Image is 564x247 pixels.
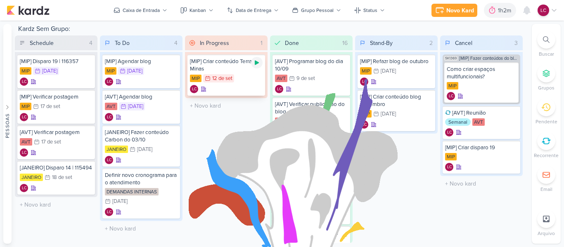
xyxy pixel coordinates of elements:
div: Criador(a): Laís Costa [275,171,283,179]
input: + Novo kard [357,135,436,147]
div: [JANEIRO] Disparo 14 | 115494 [20,164,92,172]
div: 1 [257,39,266,47]
div: [MIP] Agendar blog [105,58,178,65]
p: LC [107,210,111,214]
div: JANEIRO [105,146,128,153]
p: Arquivo [538,230,555,237]
div: KASLIK [275,160,294,168]
div: 17 de set [41,139,61,145]
div: Criador(a): Laís Costa [20,113,28,121]
div: Criador(a): Laís Costa [105,78,113,86]
div: [MIP] Criar disparo 19 [445,144,518,151]
p: LC [449,94,453,99]
div: 4 [86,39,96,47]
div: [MIP] Reenvio: Disparo 18 | 115835 [275,229,348,244]
div: Semanal [445,118,471,126]
div: Laís Costa [105,208,113,216]
div: 10 de set [296,119,317,124]
div: 11 de set [303,162,322,167]
div: Criador(a): Laís Costa [105,156,113,164]
input: + Novo kard [102,223,181,235]
div: Criador(a): Laís Costa [275,85,283,93]
div: Criador(a): Laís Costa [275,128,283,136]
div: Criador(a): Laís Costa [20,78,28,86]
input: + Novo kard [187,100,266,112]
p: LC [277,130,282,134]
p: LC [447,165,452,169]
div: Laís Costa [105,113,113,121]
p: LC [107,158,111,162]
div: Laís Costa [20,148,28,157]
p: LC [107,115,111,120]
div: Criador(a): Laís Costa [20,148,28,157]
div: Laís Costa [447,92,455,100]
div: AVT [472,118,485,126]
div: AVT [20,138,32,146]
p: LC [277,216,282,220]
input: + Novo kard [17,199,96,211]
div: [KASLIK] Verificar publicação no blog "Automação residencial..." [275,143,348,158]
div: Ligar relógio [251,57,263,68]
div: MIP [105,67,116,75]
div: [AVT] Verificar publicação do blog [275,101,348,115]
div: Laís Costa [275,171,283,179]
div: MIP [190,75,201,82]
div: [DATE] [127,68,142,74]
div: DEMANDAS INTERNAS [105,188,159,195]
p: LC [22,151,26,155]
p: LC [362,80,367,84]
p: Email [540,186,552,193]
div: 9 de set [296,76,315,81]
div: Criador(a): Laís Costa [360,120,368,129]
div: Definir novo cronograma para o atendimento [105,172,178,186]
div: 16 [339,39,351,47]
p: LC [192,87,197,92]
div: AVT [275,75,287,82]
p: Pendente [536,118,557,125]
div: Criador(a): Laís Costa [445,163,453,171]
div: MIP [447,82,458,89]
div: [AVT] Verificar postagem [20,129,92,136]
div: Kardz Sem Grupo: [15,24,528,35]
div: Laís Costa [105,156,113,164]
div: [MIP] Refazr blog de outubro [360,58,433,65]
div: [DATE] [381,111,396,117]
div: MIP [20,103,31,110]
div: Criador(a): Laís Costa [190,85,198,93]
div: [DATE] [42,68,57,74]
div: Laís Costa [445,128,453,136]
li: Ctrl + F [532,31,561,58]
p: Grupos [538,84,555,92]
div: 18 de set [52,175,72,180]
div: [DATE] [381,68,396,74]
div: Criador(a): Laís Costa [360,78,368,86]
p: Buscar [539,50,554,58]
p: LC [540,7,546,14]
button: Pessoas [3,24,12,244]
div: 11 de set [307,205,326,210]
div: Laís Costa [20,113,28,121]
div: Laís Costa [20,78,28,86]
div: [JANEIRO] Fazer conteúdo Carbon do 03/10 [105,129,178,143]
div: [DATE] [112,199,128,204]
div: 2 [426,39,436,47]
div: Laís Costa [275,85,283,93]
div: JANEIRO [20,174,43,181]
div: [MIP] Criar conteúdo blog novembro [360,93,433,108]
div: [MIP] Criar conteúdo Terras de Minas [190,58,263,73]
p: LC [22,186,26,191]
div: Criador(a): Laís Costa [105,113,113,121]
div: Laís Costa [190,85,198,93]
div: Laís Costa [275,128,283,136]
div: Criador(a): Laís Costa [20,184,28,192]
p: LC [277,173,282,177]
div: [DATE] [137,147,152,152]
div: AVT [275,118,287,125]
div: Laís Costa [360,78,368,86]
p: LC [22,80,26,84]
div: [AVT] Reunião [445,109,518,117]
div: MIP [20,67,31,75]
div: Como criar espaços multifuncionais? [447,66,516,80]
span: SK1369 [444,56,457,61]
p: LC [447,131,452,135]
